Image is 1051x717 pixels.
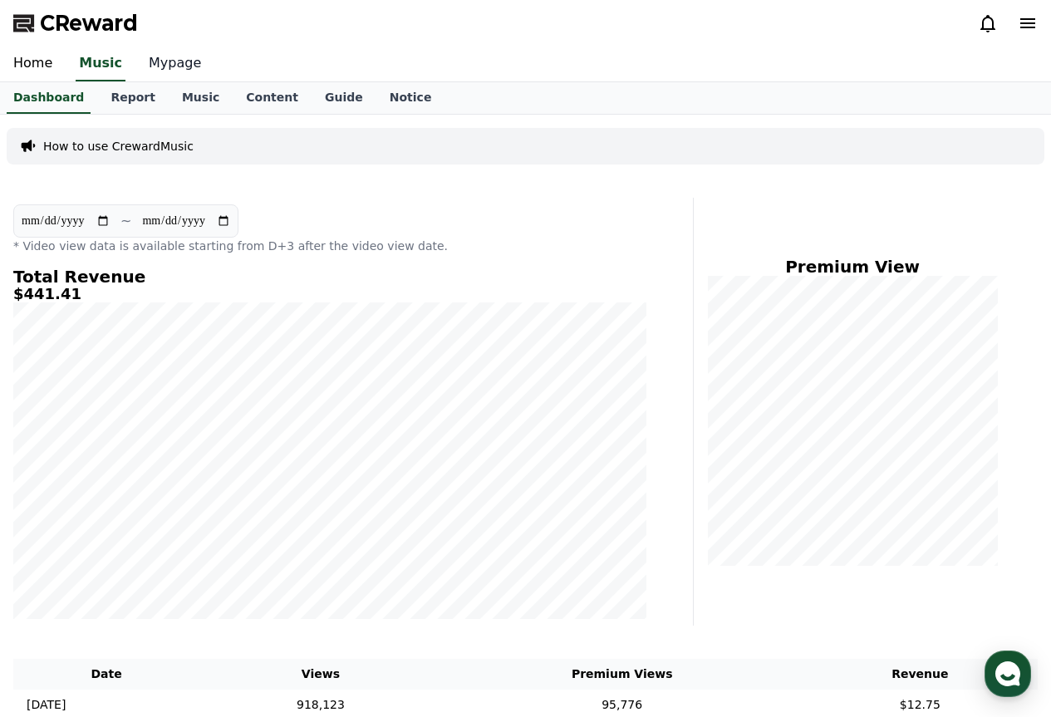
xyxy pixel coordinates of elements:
[13,659,199,690] th: Date
[27,696,66,714] p: [DATE]
[13,238,646,254] p: * Video view data is available starting from D+3 after the video view date.
[246,552,287,565] span: Settings
[214,527,319,568] a: Settings
[43,138,194,155] a: How to use CrewardMusic
[42,552,71,565] span: Home
[40,10,138,37] span: CReward
[120,211,131,231] p: ~
[169,82,233,114] a: Music
[199,659,442,690] th: Views
[13,286,646,302] h5: $441.41
[312,82,376,114] a: Guide
[233,82,312,114] a: Content
[76,47,125,81] a: Music
[7,82,91,114] a: Dashboard
[707,258,998,276] h4: Premium View
[110,527,214,568] a: Messages
[442,659,803,690] th: Premium Views
[13,268,646,286] h4: Total Revenue
[376,82,445,114] a: Notice
[5,527,110,568] a: Home
[803,659,1038,690] th: Revenue
[13,10,138,37] a: CReward
[135,47,214,81] a: Mypage
[138,552,187,566] span: Messages
[97,82,169,114] a: Report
